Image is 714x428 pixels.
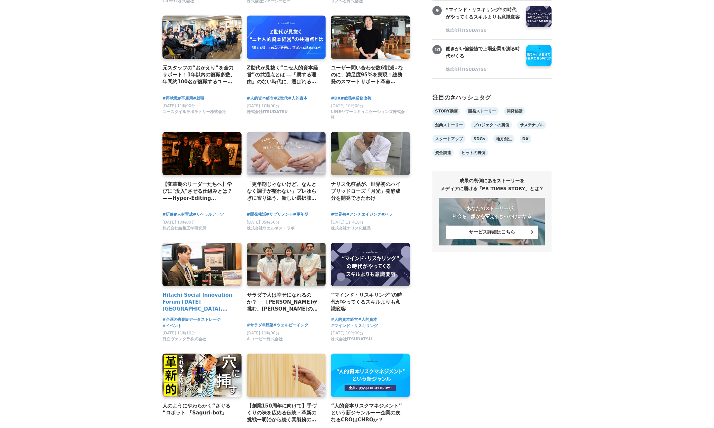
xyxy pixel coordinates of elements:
[247,338,283,343] a: キユーピー株式会社
[174,211,193,218] a: #人材育成
[466,107,499,115] a: 開発ストーリー
[162,111,226,116] a: ユースタイルラボラトリー株式会社
[331,64,405,86] a: ユーザー問い合わせ数6割減↓なのに、満足度95%を実現！総務発のスマートサポート革命「SFINQS（スフィンクス）」誕生秘話
[432,45,442,54] span: 10
[471,121,512,129] a: プロジェクトの裏側
[162,181,236,202] a: 【変革期のリーダーたちへ】学びに"没入"させる仕組みとは？——Hyper-Editing Platform［AIDA］の「場づくり」の秘密《後編》
[446,6,521,21] h3: “マインド・リスキリング”の時代がやってくるスキルよりも意識変容
[247,64,321,86] a: Z世代が見抜く“ニセ人的資本経営”の共通点とは ―「属する理由」のない時代に、選ばれる組織の条件―
[331,220,364,225] span: [DATE] 11時16分
[162,402,236,417] a: 人のようにやわらかく“さぐる“ロボット 「Saguri-bot」
[162,291,236,313] a: Hitachi Social Innovation Forum [DATE] [GEOGRAPHIC_DATA], OSAKA 会場レポート＆展示紹介
[162,331,195,335] span: [DATE] 11時10分
[381,211,392,218] a: #バラ
[504,107,525,115] a: 開発秘話
[247,322,262,328] a: #サラダ
[517,121,546,129] a: サステナブル
[273,322,308,328] span: #ウェルビーイング
[446,45,521,60] h3: 働きがい偏差値で上場企業を測る時代がくる
[331,181,405,202] a: ナリス化粧品が、世界初のハイブリッドローズ「月光」発酵成分を開発できたわけ
[358,317,377,323] a: #人的資本
[520,135,531,143] a: DX
[247,226,294,231] span: 株式会社ウエルネス・ラボ
[262,322,273,328] a: #野菜
[247,109,288,115] span: 株式会社ITSUDATSU
[331,317,358,323] a: #人的資本経営
[471,135,488,143] a: SDGs
[162,64,236,86] a: 元スタッフの“おかえり”を全力サポート！1年以内の復職多数、年間約100名が復職するユースタイルラボラトリーの「カムバック採用」実績と背景を公開
[193,95,204,102] a: #就職
[493,135,514,143] a: 地方創生
[247,111,288,116] a: 株式会社ITSUDATSU
[446,67,487,72] span: 株式会社ITSUDATSU
[162,95,178,102] a: #再就職
[247,0,290,5] a: 株式会社ジェーシービー
[162,220,195,225] span: [DATE] 10時00分
[331,338,372,343] a: 株式会社ITSUDATSU
[247,181,321,202] a: 「更年期じゃないけど、なんとなく調子が整わない」プレゆらぎに寄り添う、新しい選択肢「ゲニステイン」
[346,211,381,218] span: #アンチエイジング
[162,226,206,231] span: 株式会社編集工学研究所
[432,135,466,143] a: スタートアップ
[247,402,321,424] a: 【創業150周年に向けて】手づくりの味を広める伝統・革新の挑戦ー明治から続く巽製粉の新たな取り組みとは
[247,220,280,225] span: [DATE] 09時50分
[162,0,194,5] a: CREFIL株式会社
[247,211,266,218] a: #開発秘話
[331,336,372,342] span: 株式会社ITSUDATSU
[446,67,521,73] a: 株式会社ITSUDATSU
[331,211,346,218] a: #世界初
[341,95,352,102] a: #総務
[186,317,221,323] a: #データストレージ
[247,228,294,232] a: 株式会社ウエルネス・ラボ
[162,211,174,218] a: #研修
[331,117,405,121] a: LINEヤフーコミュニケーションズ株式会社
[193,211,224,218] a: #リベラルアーツ
[446,28,487,33] span: 株式会社ITSUDATSU
[162,323,182,329] span: #イベント
[162,336,206,342] span: 日立ヴァンタラ株式会社
[247,331,280,335] span: [DATE] 11時00分
[247,291,321,313] a: サラダで人は幸せになれるのか？ ── [PERSON_NAME]が挑む、[PERSON_NAME]の食卓と[PERSON_NAME]の可能性
[331,226,371,231] span: 株式会社ナリス化粧品
[331,323,378,329] span: #マインド・リスキリング
[266,211,293,218] a: #サプリメント
[331,104,364,108] span: [DATE] 10時00分
[331,95,340,102] a: #DX
[178,95,193,102] a: #再雇用
[432,6,442,15] span: 9
[439,198,545,245] a: あなたのストーリーが、社会を、誰かを変えるきっかけになる サービス詳細はこちら
[293,211,308,218] a: #更年期
[331,109,405,120] span: LINEヤフーコミュニケーションズ株式会社
[446,226,538,239] button: サービス詳細はこちら
[162,104,195,108] span: [DATE] 11時00分
[274,95,288,102] a: #Z世代
[446,28,521,34] a: 株式会社ITSUDATSU
[331,291,405,313] a: “マインド・リスキリング”の時代がやってくるスキルよりも意識変容
[352,95,371,102] a: #業務改善
[247,95,274,102] span: #人的資本経営
[162,317,186,323] span: #企画の裏側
